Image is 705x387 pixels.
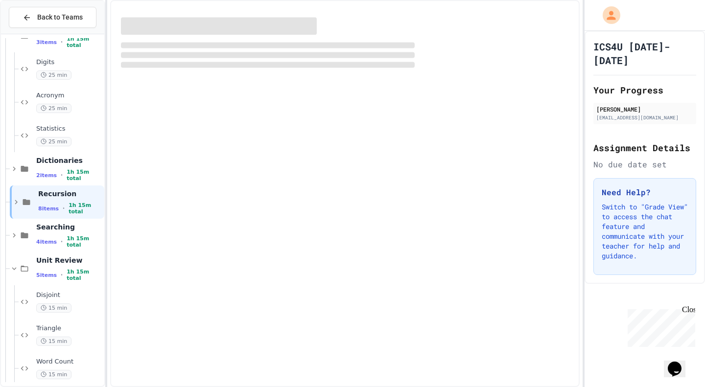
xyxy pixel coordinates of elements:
[67,269,102,281] span: 1h 15m total
[61,271,63,279] span: •
[36,239,57,245] span: 4 items
[596,114,693,121] div: [EMAIL_ADDRESS][DOMAIN_NAME]
[36,91,102,100] span: Acronym
[36,256,102,265] span: Unit Review
[36,291,102,299] span: Disjoint
[593,83,696,97] h2: Your Progress
[36,337,71,346] span: 15 min
[36,223,102,231] span: Searching
[4,4,68,62] div: Chat with us now!Close
[602,202,688,261] p: Switch to "Grade View" to access the chat feature and communicate with your teacher for help and ...
[67,169,102,182] span: 1h 15m total
[61,38,63,46] span: •
[36,156,102,165] span: Dictionaries
[37,12,83,23] span: Back to Teams
[67,36,102,48] span: 1h 15m total
[67,235,102,248] span: 1h 15m total
[36,137,71,146] span: 25 min
[36,70,71,80] span: 25 min
[664,348,695,377] iframe: chat widget
[36,303,71,313] span: 15 min
[36,58,102,67] span: Digits
[61,238,63,246] span: •
[593,159,696,170] div: No due date set
[36,272,57,278] span: 5 items
[602,186,688,198] h3: Need Help?
[36,125,102,133] span: Statistics
[38,205,59,212] span: 8 items
[36,104,71,113] span: 25 min
[624,305,695,347] iframe: chat widget
[593,40,696,67] h1: ICS4U [DATE]-[DATE]
[63,205,65,212] span: •
[69,202,102,215] span: 1h 15m total
[9,7,96,28] button: Back to Teams
[36,324,102,333] span: Triangle
[36,172,57,179] span: 2 items
[36,358,102,366] span: Word Count
[38,189,102,198] span: Recursion
[36,39,57,46] span: 3 items
[36,370,71,379] span: 15 min
[592,4,623,26] div: My Account
[61,171,63,179] span: •
[596,105,693,114] div: [PERSON_NAME]
[593,141,696,155] h2: Assignment Details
